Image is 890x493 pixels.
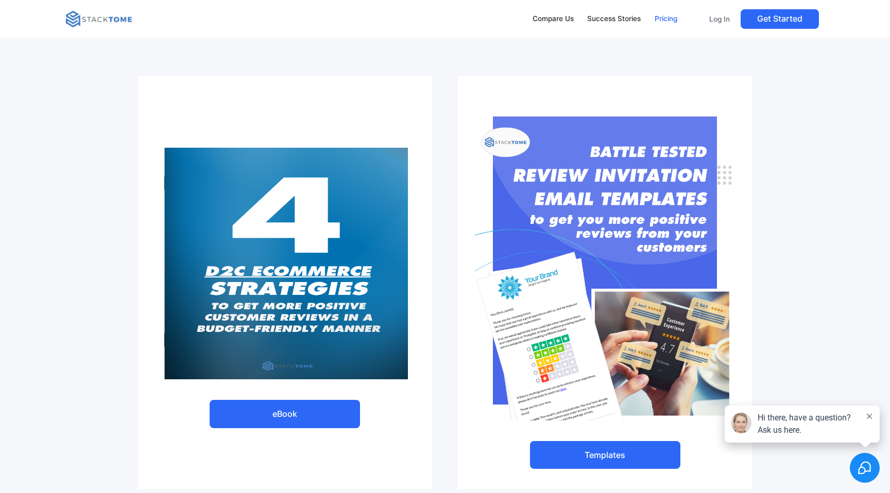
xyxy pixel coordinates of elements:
[530,441,680,469] a: Templates
[210,400,360,428] a: eBook
[527,8,578,30] a: Compare Us
[741,9,819,29] a: Get Started
[475,107,735,420] img: Battle tested review invitation email templates by StackTome
[650,8,682,30] a: Pricing
[533,13,574,25] div: Compare Us
[162,148,408,379] img: StackTome ebook: 4 D2C ecommerce strategies to get more positive customer reviews in a budget-fri...
[655,13,677,25] div: Pricing
[703,9,737,29] a: Log In
[583,8,646,30] a: Success Stories
[587,13,641,25] div: Success Stories
[709,14,730,24] p: Log In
